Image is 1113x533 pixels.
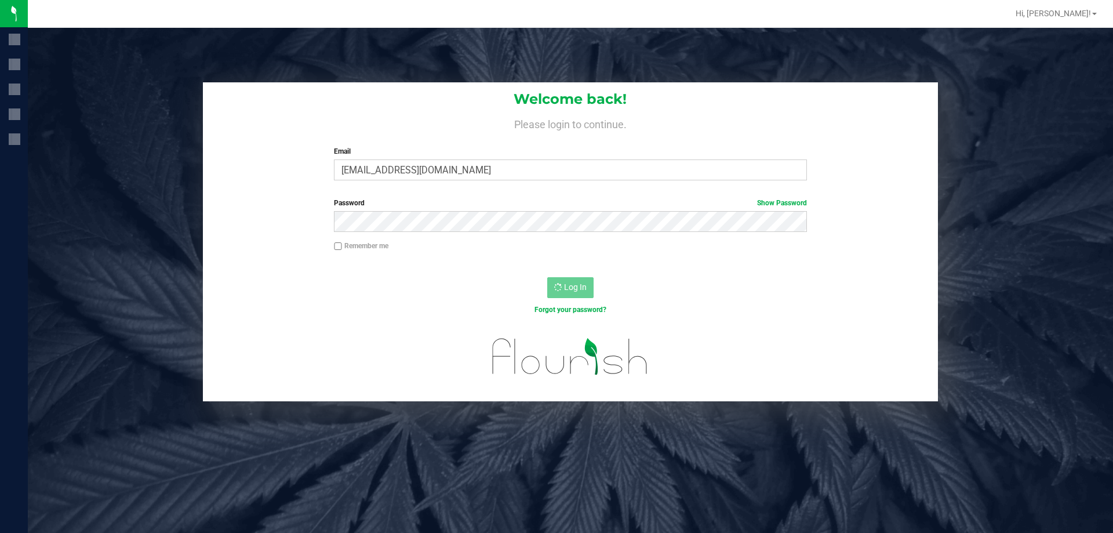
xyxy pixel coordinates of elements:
[478,327,662,386] img: flourish_logo.svg
[334,242,342,251] input: Remember me
[547,277,594,298] button: Log In
[334,146,806,157] label: Email
[334,199,365,207] span: Password
[534,306,606,314] a: Forgot your password?
[757,199,807,207] a: Show Password
[203,92,938,107] h1: Welcome back!
[334,241,388,251] label: Remember me
[564,282,587,292] span: Log In
[1016,9,1091,18] span: Hi, [PERSON_NAME]!
[203,116,938,130] h4: Please login to continue.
